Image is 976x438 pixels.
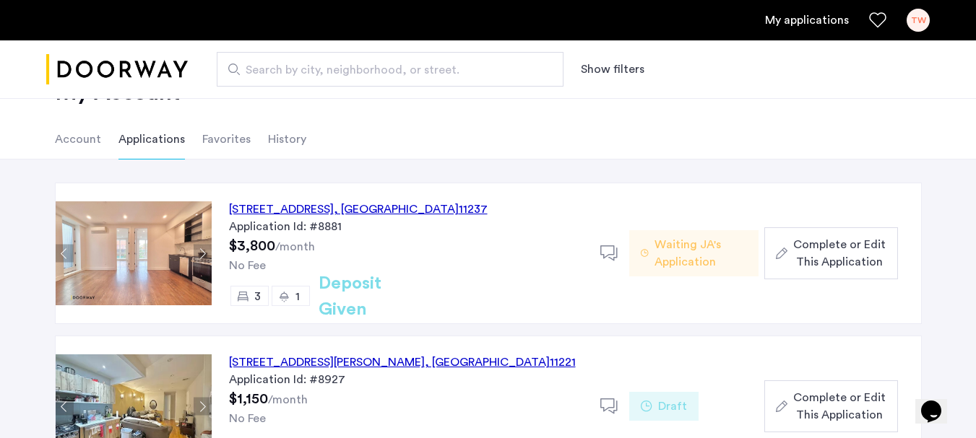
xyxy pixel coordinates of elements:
[254,291,261,302] span: 3
[915,380,962,424] iframe: chat widget
[194,398,212,416] button: Next apartment
[334,203,459,215] span: , [GEOGRAPHIC_DATA]
[229,413,266,424] span: No Fee
[229,371,583,388] div: Application Id: #8927
[56,201,212,305] img: Apartment photo
[425,356,550,368] span: , [GEOGRAPHIC_DATA]
[202,119,251,159] li: Favorites
[229,239,275,253] span: $3,800
[793,389,886,424] span: Complete or Edit This Application
[217,52,563,87] input: Apartment Search
[268,119,306,159] li: History
[658,398,687,415] span: Draft
[229,260,266,271] span: No Fee
[246,61,523,79] span: Search by city, neighborhood, or street.
[295,291,300,302] span: 1
[56,245,74,263] button: Previous apartment
[793,236,886,271] span: Complete or Edit This Application
[46,43,188,97] a: Cazamio logo
[275,241,315,253] sub: /month
[194,245,212,263] button: Next apartment
[907,9,930,32] div: TW
[764,380,897,432] button: button
[55,119,101,159] li: Account
[229,218,583,235] div: Application Id: #8881
[765,12,849,29] a: My application
[56,398,74,416] button: Previous apartment
[869,12,886,29] a: Favorites
[118,119,185,159] li: Applications
[229,392,268,406] span: $1,150
[764,227,897,279] button: button
[229,201,488,218] div: [STREET_ADDRESS] 11237
[319,271,433,323] h2: Deposit Given
[229,354,576,371] div: [STREET_ADDRESS][PERSON_NAME] 11221
[46,43,188,97] img: logo
[581,61,644,78] button: Show or hide filters
[268,394,308,406] sub: /month
[655,236,747,271] span: Waiting JA's Application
